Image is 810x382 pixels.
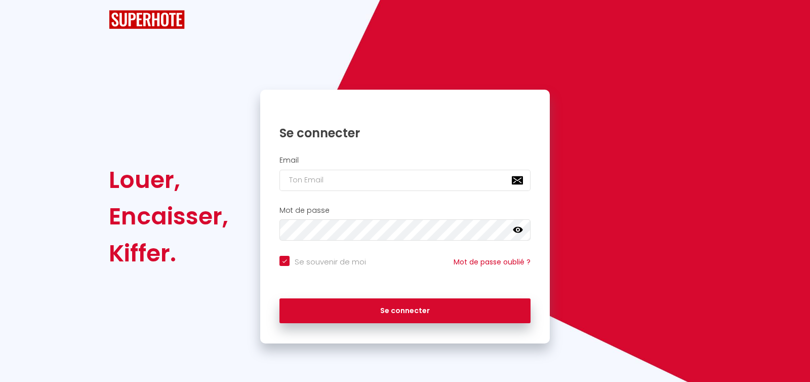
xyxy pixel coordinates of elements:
[279,206,531,215] h2: Mot de passe
[279,298,531,324] button: Se connecter
[109,198,228,235] div: Encaisser,
[279,125,531,141] h1: Se connecter
[279,170,531,191] input: Ton Email
[109,10,185,29] img: SuperHote logo
[279,156,531,165] h2: Email
[454,257,531,267] a: Mot de passe oublié ?
[109,162,228,198] div: Louer,
[109,235,228,272] div: Kiffer.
